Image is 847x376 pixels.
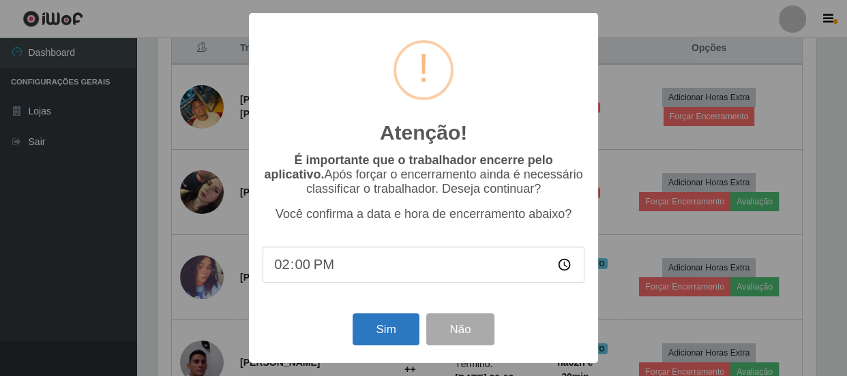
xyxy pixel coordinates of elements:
button: Não [426,313,494,345]
b: É importante que o trabalhador encerre pelo aplicativo. [264,153,552,181]
button: Sim [353,313,419,345]
p: Após forçar o encerramento ainda é necessário classificar o trabalhador. Deseja continuar? [263,153,584,196]
h2: Atenção! [380,121,467,145]
p: Você confirma a data e hora de encerramento abaixo? [263,207,584,221]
